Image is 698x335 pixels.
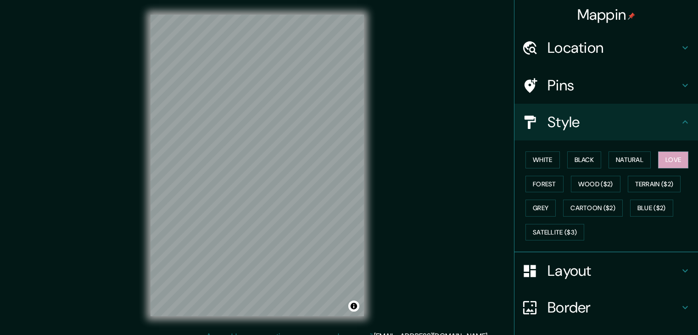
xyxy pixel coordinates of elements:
[547,262,680,280] h4: Layout
[514,67,698,104] div: Pins
[547,298,680,317] h4: Border
[628,12,635,20] img: pin-icon.png
[348,301,359,312] button: Toggle attribution
[547,39,680,57] h4: Location
[514,104,698,140] div: Style
[525,151,560,168] button: White
[525,176,564,193] button: Forest
[547,113,680,131] h4: Style
[567,151,602,168] button: Black
[547,76,680,95] h4: Pins
[525,224,584,241] button: Satellite ($3)
[609,151,651,168] button: Natural
[525,200,556,217] button: Grey
[514,252,698,289] div: Layout
[514,289,698,326] div: Border
[571,176,620,193] button: Wood ($2)
[628,176,681,193] button: Terrain ($2)
[577,6,636,24] h4: Mappin
[658,151,688,168] button: Love
[616,299,688,325] iframe: Help widget launcher
[630,200,673,217] button: Blue ($2)
[151,15,364,316] canvas: Map
[514,29,698,66] div: Location
[563,200,623,217] button: Cartoon ($2)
